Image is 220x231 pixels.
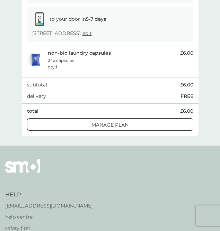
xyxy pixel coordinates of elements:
p: Manage plan [91,121,129,129]
button: Manage plan [27,118,193,131]
p: non-bio laundry capsules [48,49,111,57]
p: 24x capsules [48,57,74,64]
a: [EMAIL_ADDRESS][DOMAIN_NAME] [5,202,93,210]
p: total [27,107,38,115]
p: delivery [27,92,46,100]
span: £6.00 [180,49,193,57]
span: to your door in [50,16,106,22]
a: edit [82,30,92,36]
span: £6.00 [180,81,193,89]
p: [STREET_ADDRESS] [32,29,92,37]
a: help centre [5,213,93,221]
strong: 5-7 days [86,16,106,22]
h4: Help [5,191,93,198]
p: qty : 1 [48,64,57,70]
p: subtotal [27,81,47,89]
span: £6.00 [180,107,193,115]
p: FREE [181,92,193,100]
img: smol [5,159,40,183]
